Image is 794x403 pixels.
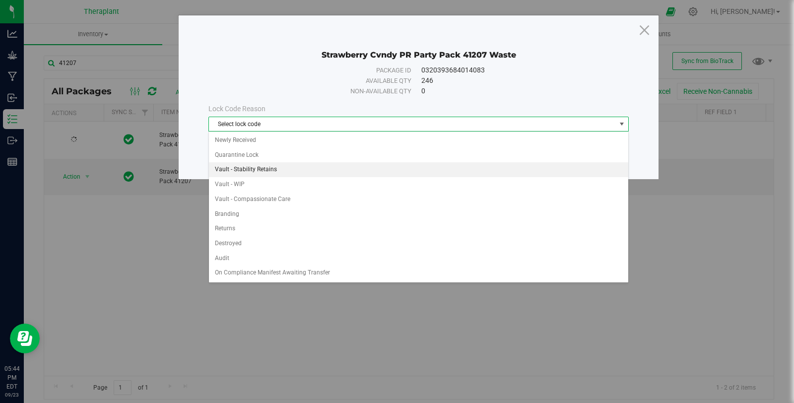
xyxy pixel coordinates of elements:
div: Strawberry Cvndy PR Party Pack 41207 Waste [208,35,629,60]
span: Lock Code Reason [208,105,265,113]
span: Select lock code [209,117,616,131]
div: Available qty [227,76,412,86]
span: select [616,117,628,131]
li: Branding [209,207,629,222]
iframe: Resource center [10,324,40,353]
div: 246 [421,75,610,86]
li: Newly Received [209,133,629,148]
div: 0320393684014083 [421,65,610,75]
li: Vault - Stability Retains [209,162,629,177]
li: On Compliance Manifest Awaiting Transfer [209,266,629,280]
li: Returns [209,221,629,236]
div: Package ID [227,66,412,75]
li: Audit [209,251,629,266]
div: 0 [421,86,610,96]
li: Vault - Compassionate Care [209,192,629,207]
div: Non-available qty [227,86,412,96]
li: Vault - WIP [209,177,629,192]
li: Quarantine Lock [209,148,629,163]
li: Destroyed [209,236,629,251]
